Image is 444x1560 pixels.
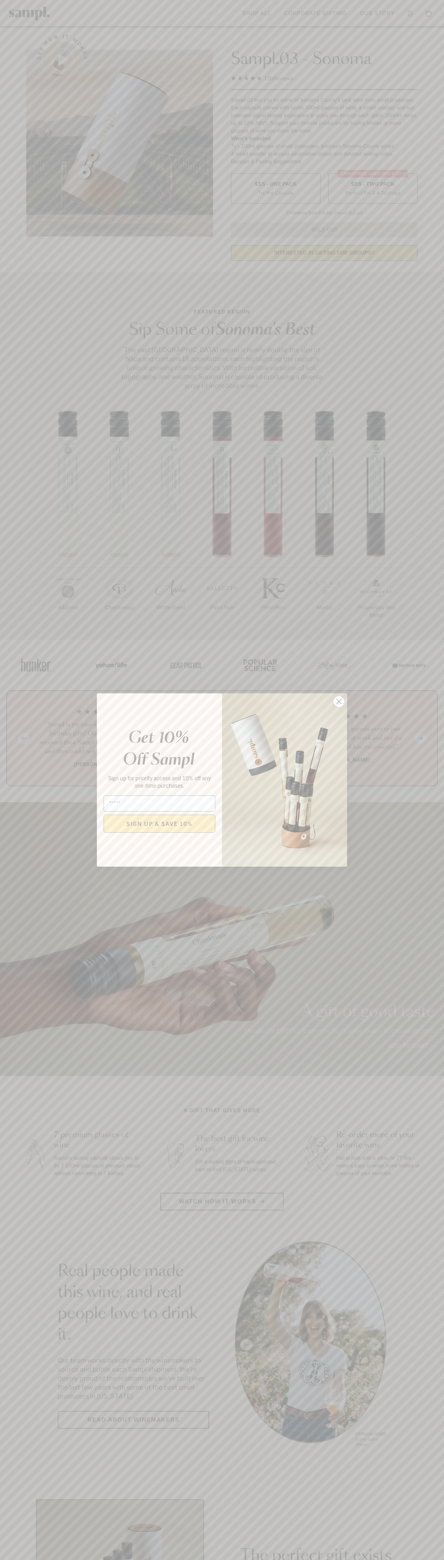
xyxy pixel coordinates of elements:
[104,815,215,833] button: SIGN UP & SAVE 10%
[123,731,194,768] em: Get 10% Off Sampl
[104,795,215,811] input: Email
[333,696,345,707] button: Close dialog
[222,693,347,867] img: 96933287-25a1-481a-a6d8-4dd623390dc6.png
[108,774,211,789] span: Sign up for priority access and 10% off any one-time purchases.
